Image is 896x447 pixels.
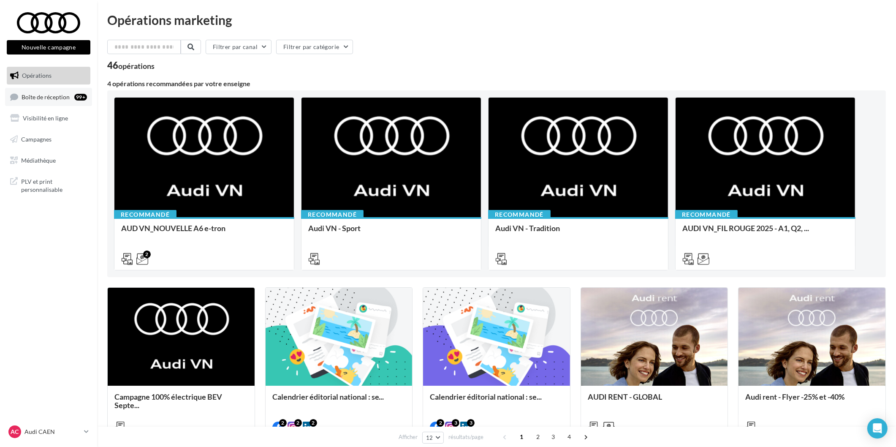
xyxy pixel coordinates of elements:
span: Visibilité en ligne [23,114,68,122]
span: Audi VN - Tradition [495,223,560,233]
span: 12 [426,434,433,441]
div: 2 [279,419,287,427]
span: Audi rent - Flyer -25% et -40% [745,392,844,401]
button: Nouvelle campagne [7,40,90,55]
a: Campagnes [5,131,92,148]
span: Opérations [22,72,52,79]
div: 2 [294,419,302,427]
div: opérations [118,62,155,70]
a: AC Audi CAEN [7,424,90,440]
span: 3 [546,430,560,444]
button: Filtrer par canal [206,40,272,54]
div: Opérations marketing [107,14,886,26]
span: Afficher [399,433,418,441]
div: Recommandé [675,210,738,219]
span: AUD VN_NOUVELLE A6 e-tron [121,223,225,233]
div: 2 [143,251,151,258]
span: Boîte de réception [22,93,70,100]
span: Audi VN - Sport [308,223,361,233]
div: 4 opérations recommandées par votre enseigne [107,80,886,87]
button: Filtrer par catégorie [276,40,353,54]
div: Recommandé [488,210,551,219]
a: Boîte de réception99+ [5,88,92,106]
div: 46 [107,61,155,70]
span: Campagnes [21,136,52,143]
a: Visibilité en ligne [5,109,92,127]
span: AUDI VN_FIL ROUGE 2025 - A1, Q2, ... [682,223,809,233]
span: 2 [531,430,545,444]
span: Calendrier éditorial national : se... [272,392,384,401]
span: AC [11,428,19,436]
span: Calendrier éditorial national : se... [430,392,542,401]
span: résultats/page [448,433,483,441]
div: Open Intercom Messenger [867,418,888,439]
div: 99+ [74,94,87,101]
div: 3 [452,419,459,427]
p: Audi CAEN [24,428,81,436]
span: 4 [563,430,576,444]
div: 2 [310,419,317,427]
a: Médiathèque [5,152,92,169]
button: 12 [422,432,444,444]
span: PLV et print personnalisable [21,176,87,194]
span: Campagne 100% électrique BEV Septe... [114,392,222,410]
span: 1 [515,430,528,444]
span: Médiathèque [21,156,56,164]
a: PLV et print personnalisable [5,172,92,197]
a: Opérations [5,67,92,84]
div: 2 [437,419,444,427]
div: Recommandé [301,210,364,219]
span: AUDI RENT - GLOBAL [588,392,662,401]
div: 3 [467,419,475,427]
div: Recommandé [114,210,176,219]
